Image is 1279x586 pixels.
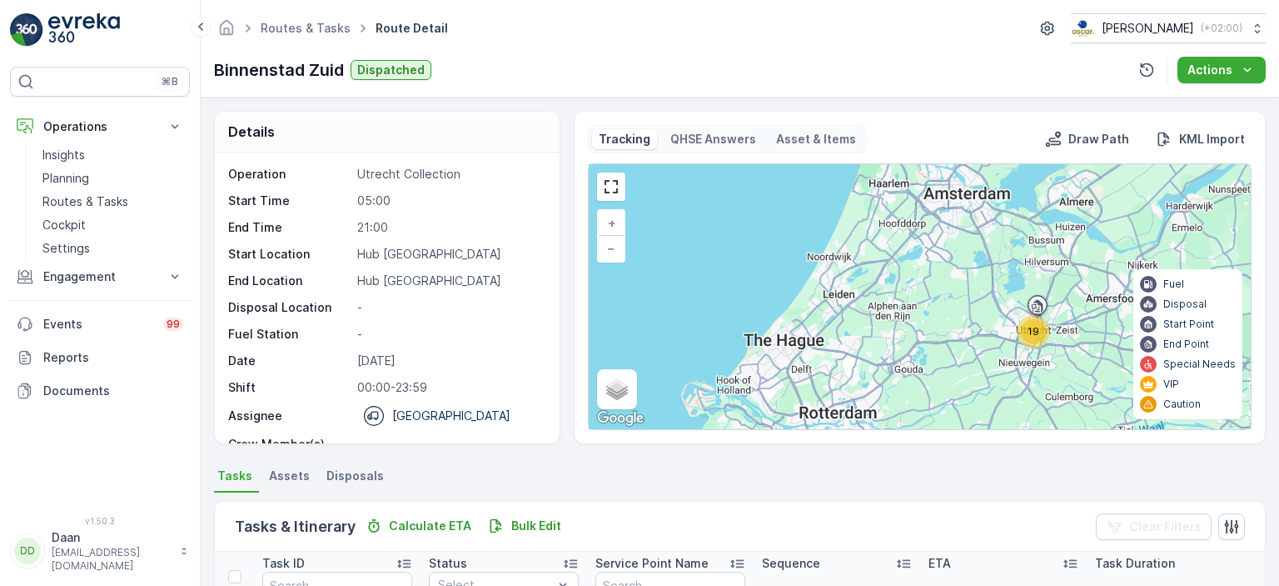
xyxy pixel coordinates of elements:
button: KML Import [1149,129,1252,149]
p: 00:00-23:59 [357,379,541,396]
p: Clear Filters [1129,518,1202,535]
p: Task Duration [1095,555,1175,572]
a: Zoom In [599,211,624,236]
p: ETA [928,555,951,572]
p: Start Point [1163,318,1214,331]
a: Zoom Out [599,236,624,261]
button: Draw Path [1038,129,1136,149]
p: Assignee [228,408,282,424]
p: Engagement [43,268,157,285]
p: Asset & Items [776,131,856,148]
p: End Time [228,219,351,236]
p: Start Time [228,193,351,209]
a: Homepage [217,25,236,39]
p: ⌘B [162,75,178,88]
p: 21:00 [357,219,541,236]
p: Tasks & Itinerary [235,515,356,538]
p: Tracking [599,131,650,148]
a: Routes & Tasks [36,190,190,213]
p: Settings [42,240,90,257]
a: Layers [599,371,635,408]
p: End Point [1163,338,1209,351]
p: Start Location [228,246,351,263]
button: Operations [10,110,190,143]
p: Sequence [762,555,820,572]
p: [GEOGRAPHIC_DATA] [392,408,510,424]
p: - [357,299,541,316]
div: 0 [589,164,1251,429]
p: Events [43,316,153,333]
p: Fuel [1163,278,1184,291]
p: Disposal [1163,298,1207,311]
a: Routes & Tasks [261,21,351,35]
p: Dispatched [357,62,425,78]
p: Calculate ETA [389,518,471,534]
img: basis-logo_rgb2x.png [1071,19,1095,38]
a: Open this area in Google Maps (opens a new window) [593,408,648,429]
p: Caution [1163,398,1201,411]
a: Events99 [10,308,190,341]
p: Daan [52,529,172,546]
button: [PERSON_NAME](+02:00) [1071,13,1266,43]
p: [DATE] [357,353,541,369]
p: [EMAIL_ADDRESS][DOMAIN_NAME] [52,546,172,573]
img: Google [593,408,648,429]
span: v 1.50.3 [10,516,190,526]
p: [PERSON_NAME] [1102,20,1194,37]
a: Planning [36,167,190,190]
p: 99 [167,318,180,331]
div: DD [14,538,41,564]
p: Draw Path [1068,131,1129,148]
button: Clear Filters [1096,513,1212,540]
img: logo_light-DOdMpM7g.png [48,13,120,47]
p: Operations [43,118,157,135]
p: Disposal Location [228,299,351,316]
p: Routes & Tasks [42,193,128,210]
a: Insights [36,143,190,167]
p: Actions [1187,62,1232,78]
p: Documents [43,383,183,399]
p: Hub [GEOGRAPHIC_DATA] [357,246,541,263]
p: Status [429,555,467,572]
button: Calculate ETA [359,516,478,536]
span: Route Detail [372,20,451,37]
p: Operation [228,166,351,183]
p: KML Import [1179,131,1245,148]
span: − [607,241,615,255]
p: Insights [42,147,85,163]
p: VIP [1163,378,1179,391]
button: Dispatched [351,60,431,80]
div: 19 [1017,315,1050,348]
p: End Location [228,273,351,289]
p: Reports [43,349,183,366]
a: Settings [36,237,190,260]
p: Utrecht Collection [357,166,541,183]
p: Task ID [262,555,305,572]
button: Actions [1177,57,1266,83]
p: Binnenstad Zuid [214,58,344,83]
img: logo [10,13,43,47]
p: - [357,326,541,343]
p: Crew Member(s) [228,436,351,453]
p: Hub [GEOGRAPHIC_DATA] [357,273,541,289]
span: Disposals [326,468,384,484]
span: 19 [1028,325,1039,338]
p: Service Point Name [595,555,709,572]
a: View Fullscreen [599,174,624,199]
p: Details [228,122,275,142]
p: QHSE Answers [670,131,756,148]
p: Date [228,353,351,369]
a: Cockpit [36,213,190,237]
button: DDDaan[EMAIL_ADDRESS][DOMAIN_NAME] [10,529,190,573]
p: Shift [228,379,351,396]
button: Bulk Edit [481,516,568,536]
p: 05:00 [357,193,541,209]
button: Engagement [10,260,190,293]
p: - [357,436,541,453]
p: Cockpit [42,217,86,233]
a: Documents [10,374,190,408]
a: Reports [10,341,190,374]
span: + [608,216,615,230]
span: Tasks [217,468,252,484]
p: Fuel Station [228,326,351,343]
